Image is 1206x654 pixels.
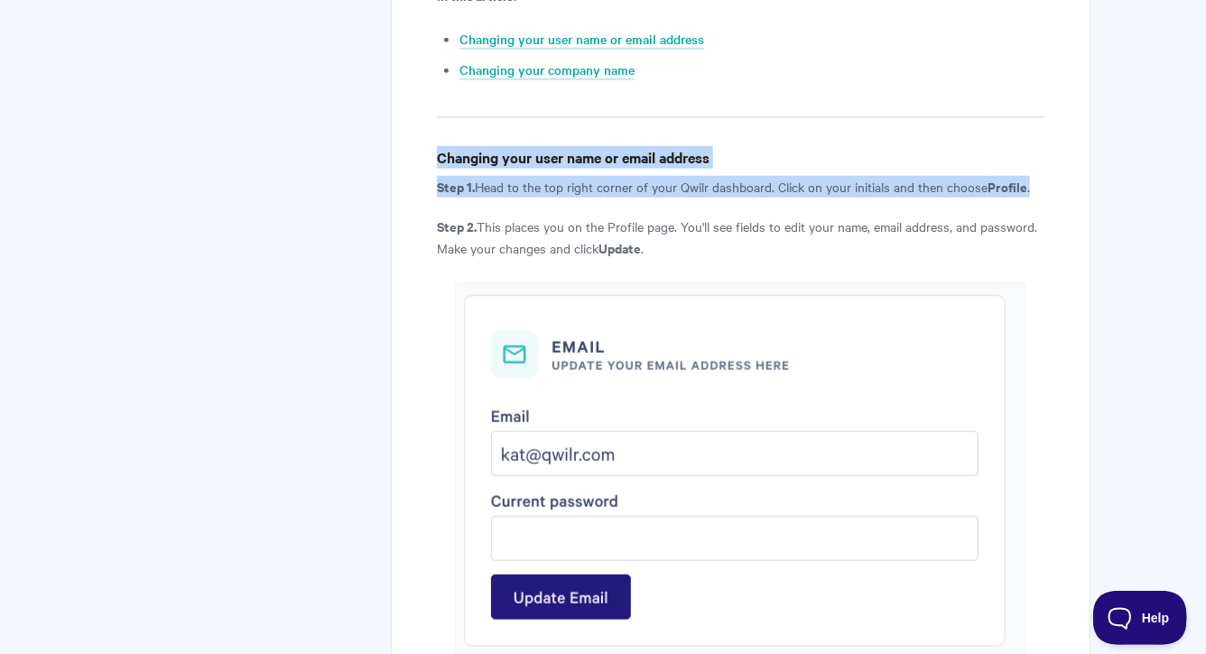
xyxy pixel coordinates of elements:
[1093,591,1188,645] iframe: Toggle Customer Support
[598,238,641,257] strong: Update
[437,177,475,196] strong: Step 1.
[988,177,1027,196] strong: Profile
[437,146,1044,169] h4: Changing your user name or email address
[437,216,1044,259] p: This places you on the Profile page. You'll see fields to edit your name, email address, and pass...
[459,60,635,80] a: Changing your company name
[459,30,704,50] a: Changing your user name or email address
[437,216,477,235] strong: Step 2.
[437,176,1044,198] p: Head to the top right corner of your Qwilr dashboard. Click on your initials and then choose .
